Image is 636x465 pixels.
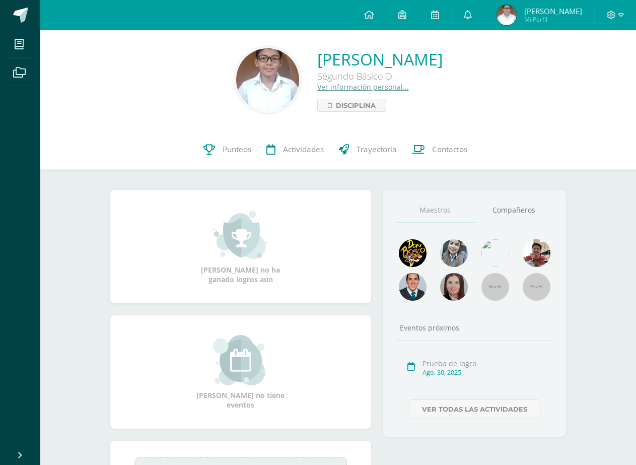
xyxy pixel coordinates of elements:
[440,239,468,267] img: 45bd7986b8947ad7e5894cbc9b781108.png
[236,48,299,111] img: 5941a090b240bed49f66f2121fab768c.png
[317,82,409,92] a: Ver información personal...
[213,210,268,260] img: achievement_small.png
[422,359,549,368] div: Prueba de logro
[409,400,540,419] a: Ver todas las actividades
[481,273,509,301] img: 55x55
[336,99,376,111] span: Disciplina
[259,129,331,170] a: Actividades
[213,335,268,385] img: event_small.png
[223,144,251,155] span: Punteos
[399,273,427,301] img: eec80b72a0218df6e1b0c014193c2b59.png
[481,239,509,267] img: c25c8a4a46aeab7e345bf0f34826bacf.png
[404,129,475,170] a: Contactos
[357,144,397,155] span: Trayectoria
[317,48,443,70] a: [PERSON_NAME]
[497,5,517,25] img: c6c55850625d03b804869e3fe2a73493.png
[440,273,468,301] img: 67c3d6f6ad1c930a517675cdc903f95f.png
[396,197,475,223] a: Maestros
[523,273,550,301] img: 55x55
[331,129,404,170] a: Trayectoria
[474,197,553,223] a: Compañeros
[524,15,582,24] span: Mi Perfil
[190,335,291,410] div: [PERSON_NAME] no tiene eventos
[432,144,467,155] span: Contactos
[399,239,427,267] img: 29fc2a48271e3f3676cb2cb292ff2552.png
[317,70,443,82] div: Segundo Básico D
[523,239,550,267] img: 11152eb22ca3048aebc25a5ecf6973a7.png
[317,99,386,112] a: Disciplina
[283,144,324,155] span: Actividades
[396,323,553,333] div: Eventos próximos
[196,129,259,170] a: Punteos
[524,6,582,16] span: [PERSON_NAME]
[190,210,291,284] div: [PERSON_NAME] no ha ganado logros aún
[422,368,549,377] div: Ago. 30, 2025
